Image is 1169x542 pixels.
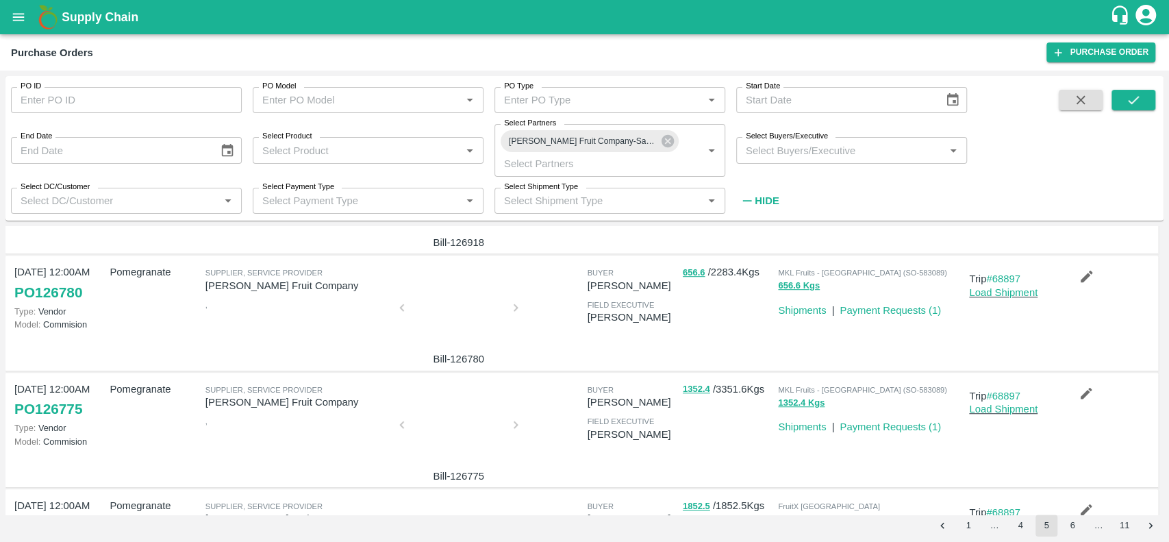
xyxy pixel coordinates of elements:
div: Purchase Orders [11,44,93,62]
p: Trip [969,505,1059,520]
p: [PERSON_NAME] Fruit Company [205,511,391,526]
p: Bill-126918 [407,235,510,250]
div: … [1088,519,1109,532]
label: Select Product [262,131,312,142]
div: [PERSON_NAME] Fruit Company-Sangamner, [GEOGRAPHIC_DATA]-8806596856 [501,130,679,152]
button: 656.6 [683,265,705,281]
button: Go to next page [1140,515,1161,537]
button: Open [461,142,479,160]
div: | [826,297,834,318]
input: Select Partners [499,154,681,172]
p: Pomegranate [110,264,199,280]
button: Open [219,192,237,210]
p: Trip [969,271,1059,286]
span: field executive [587,417,654,426]
button: Choose date [940,87,966,113]
a: PO126771 [14,513,82,538]
button: 656.6 Kgs [778,278,820,294]
p: Pomegranate [110,498,199,513]
p: [PERSON_NAME] Fruit Company [205,395,391,410]
a: PO126775 [14,397,82,421]
input: Select Product [257,141,457,159]
p: Commision [14,435,104,448]
p: Commision [14,318,104,331]
span: Supplier, Service Provider [205,386,323,394]
label: End Date [21,131,52,142]
div: customer-support [1109,5,1133,29]
input: Select Payment Type [257,192,439,210]
span: , [205,417,208,426]
input: Enter PO Type [499,91,681,109]
div: … [983,519,1005,532]
button: Choose date [214,138,240,164]
input: Select Buyers/Executive [740,141,940,159]
span: buyer [587,386,613,394]
label: Select Buyers/Executive [746,131,828,142]
button: Open [461,192,479,210]
span: , [205,301,208,309]
a: #68897 [986,391,1020,402]
a: #68897 [986,507,1020,518]
p: Bill-126780 [407,352,510,367]
span: Model: [14,319,40,330]
span: Model: [14,436,40,447]
input: Select DC/Customer [15,192,215,210]
button: Go to previous page [931,515,953,537]
p: Pomegranate [110,382,199,397]
input: Enter PO ID [11,87,242,113]
button: 1352.4 Kgs [778,395,825,411]
a: Load Shipment [969,404,1038,415]
p: / 1852.5 Kgs [683,498,772,514]
button: open drawer [3,1,34,33]
button: 1852.5 [683,499,710,515]
a: Purchase Order [1046,42,1155,62]
label: PO Type [504,81,533,92]
a: Payment Requests (1) [840,305,941,316]
p: Vendor [14,305,104,318]
button: Open [703,91,720,109]
input: End Date [11,137,209,163]
span: buyer [587,269,613,277]
a: Supply Chain [62,8,1109,27]
p: [PERSON_NAME] [587,511,677,526]
p: [DATE] 12:00AM [14,382,104,397]
a: Load Shipment [969,287,1038,298]
button: Go to page 6 [1061,515,1083,537]
img: logo [34,3,62,31]
label: Select Shipment Type [504,182,578,193]
p: Vendor [14,421,104,434]
span: buyer [587,502,613,510]
p: [PERSON_NAME] [587,427,677,442]
p: / 3351.6 Kgs [683,382,772,397]
span: Type: [14,306,36,317]
label: Select Payment Type [262,182,334,193]
b: Supply Chain [62,10,138,24]
label: PO Model [262,81,297,92]
button: Hide [736,189,783,212]
button: Open [703,142,720,160]
span: MKL Fruits - [GEOGRAPHIC_DATA] (SO-583089) [778,269,946,277]
label: Select DC/Customer [21,182,90,193]
div: account of current user [1133,3,1158,32]
p: [PERSON_NAME] Fruit Company [205,278,391,293]
nav: pagination navigation [929,515,1164,537]
strong: Hide [755,195,779,206]
label: Select Partners [504,118,556,129]
button: Go to page 11 [1114,515,1135,537]
button: 1852.5 Kgs [778,512,825,528]
p: [DATE] 12:00AM [14,498,104,513]
span: Type: [14,423,36,433]
span: MKL Fruits - [GEOGRAPHIC_DATA] (SO-583089) [778,386,946,394]
button: Go to page 1 [957,515,979,537]
p: [PERSON_NAME] [587,310,677,325]
span: FruitX [GEOGRAPHIC_DATA] [778,502,880,510]
input: Select Shipment Type [499,192,699,210]
a: Payment Requests (1) [840,421,941,432]
span: Supplier, Service Provider [205,502,323,510]
span: [PERSON_NAME] Fruit Company-Sangamner, [GEOGRAPHIC_DATA]-8806596856 [501,134,664,149]
a: Shipments [778,305,826,316]
p: Bill-126775 [407,469,510,484]
a: #68897 [986,273,1020,284]
a: Shipments [778,421,826,432]
button: Go to page 4 [1009,515,1031,537]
